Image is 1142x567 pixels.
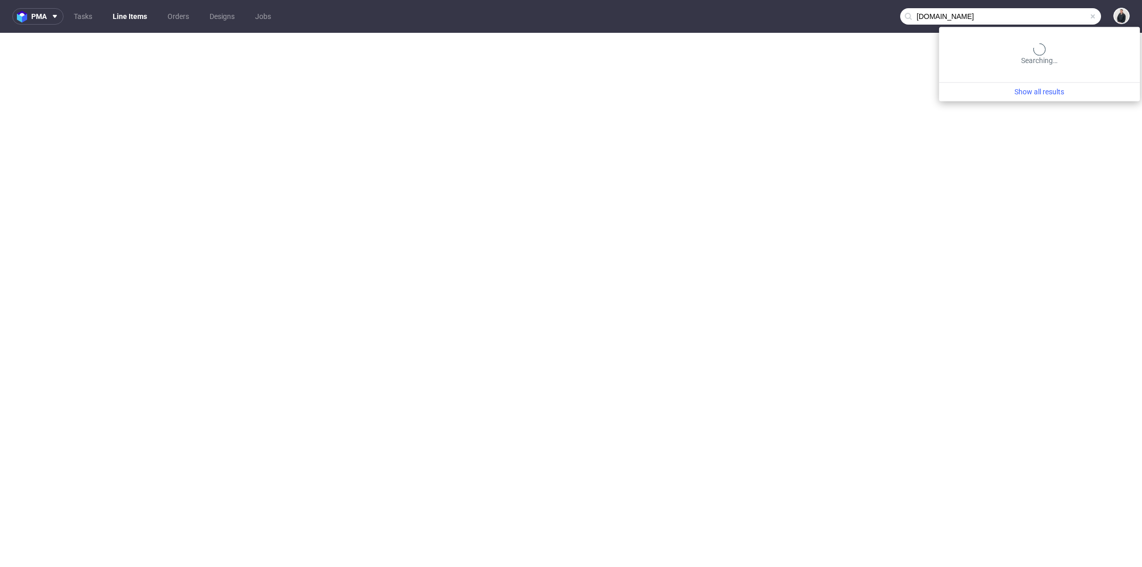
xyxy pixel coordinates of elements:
[161,8,195,25] a: Orders
[943,43,1136,66] div: Searching…
[17,11,31,23] img: logo
[12,8,64,25] button: pma
[249,8,277,25] a: Jobs
[107,8,153,25] a: Line Items
[203,8,241,25] a: Designs
[943,87,1136,97] a: Show all results
[68,8,98,25] a: Tasks
[1114,9,1129,23] img: Adrian Margula
[31,13,47,20] span: pma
